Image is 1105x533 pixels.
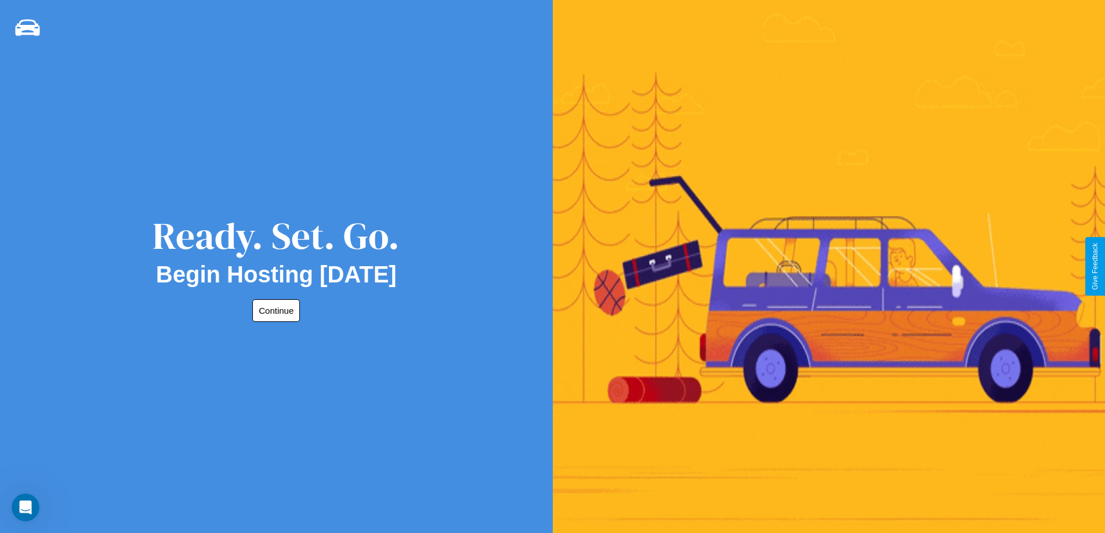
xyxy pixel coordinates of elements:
[252,299,300,322] button: Continue
[1091,243,1099,290] div: Give Feedback
[12,494,39,521] iframe: Intercom live chat
[156,262,397,288] h2: Begin Hosting [DATE]
[153,210,400,262] div: Ready. Set. Go.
